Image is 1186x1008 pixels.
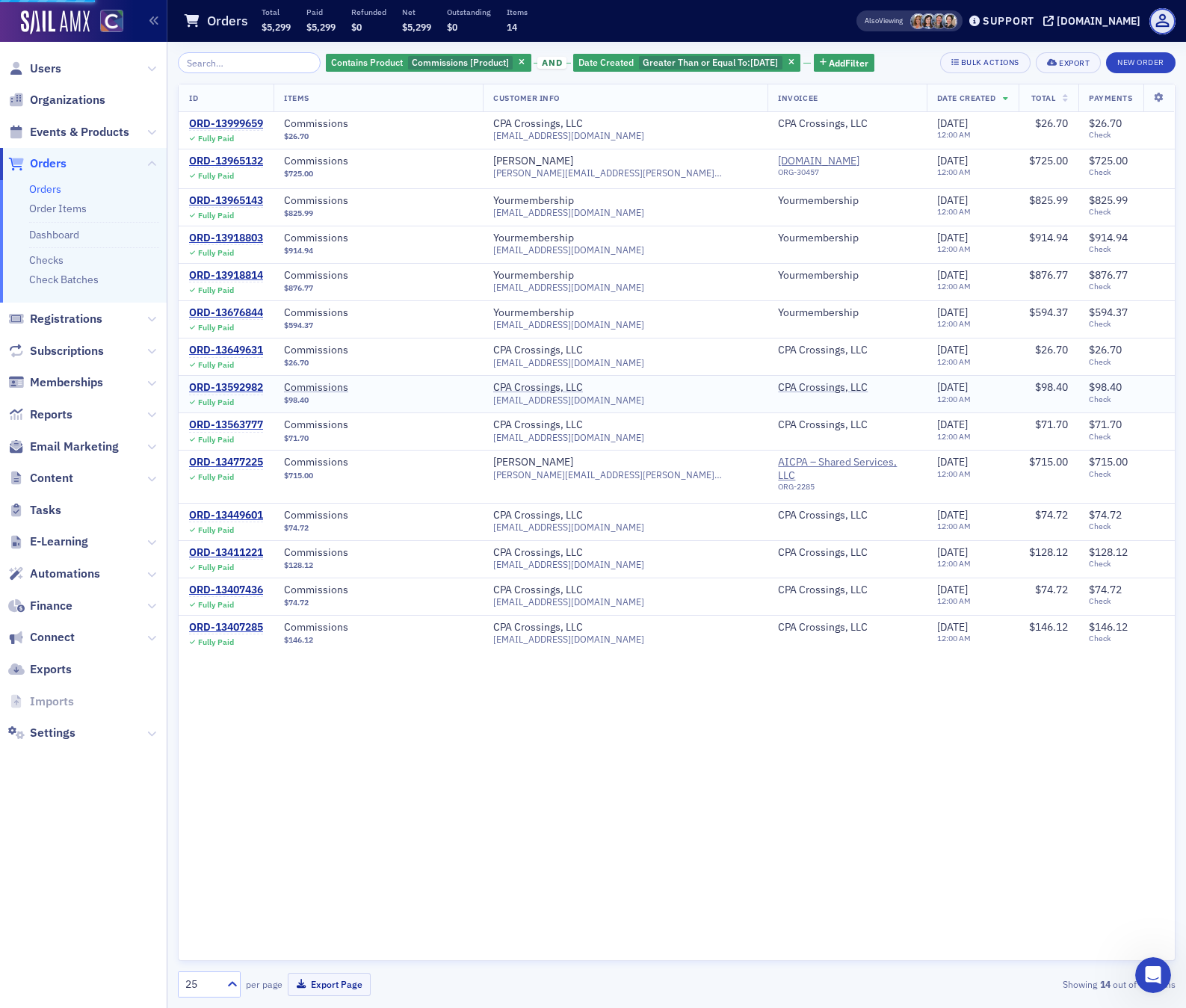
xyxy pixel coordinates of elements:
button: New Order [1106,52,1176,73]
div: Piyali says… [12,24,287,83]
button: Start recording [95,489,107,501]
span: Users [30,61,61,77]
button: Gif picker [47,489,59,501]
span: Payments [1089,93,1132,103]
a: Yourmembership [493,232,574,245]
span: Commissions [Product] [412,56,509,68]
img: SailAMX [100,10,123,33]
a: [PERSON_NAME] [493,456,573,469]
a: Commissions [284,584,472,597]
span: CPA Crossings, LLC [778,117,916,131]
span: [DATE] [937,343,968,356]
a: CPA Crossings, LLC [778,584,868,597]
iframe: Intercom live chat [1135,957,1171,993]
div: ORG-30457 [778,167,914,182]
label: per page [246,977,282,991]
div: ORD-13592982 [189,381,263,395]
span: Imports [30,693,74,710]
a: CPA Crossings, LLC [493,418,583,432]
p: Paid [306,7,336,17]
a: Orders [29,182,61,196]
div: CPA Crossings, LLC [493,381,583,395]
div: Thank you so much [PERSON_NAME]! I appreciate it [66,33,275,62]
span: [EMAIL_ADDRESS][DOMAIN_NAME] [493,244,644,256]
a: Check Batches [29,273,99,286]
span: $825.99 [1029,194,1068,207]
a: Commissions [284,418,472,432]
a: [PERSON_NAME] [493,155,573,168]
a: Commissions [284,456,472,469]
span: Date Created [578,56,634,68]
div: ORD-13477225 [189,456,263,469]
div: Yourmembership [778,306,859,320]
div: CPA Crossings, LLC [493,509,583,522]
span: $876.77 [284,283,313,293]
span: CPA.com [778,155,916,183]
span: [EMAIL_ADDRESS][DOMAIN_NAME] [493,319,644,330]
span: $914.94 [1029,231,1068,244]
span: [PERSON_NAME][EMAIL_ADDRESS][PERSON_NAME][DOMAIN_NAME] [493,167,757,179]
a: Organizations [8,92,105,108]
div: ORD-13407285 [189,621,263,634]
span: Automations [30,566,100,582]
span: [EMAIL_ADDRESS][DOMAIN_NAME] [493,207,644,218]
img: SailAMX [21,10,90,34]
a: Commissions [284,117,472,131]
button: AddFilter [814,54,875,72]
a: ORD-13407436 [189,584,263,597]
span: Yourmembership [778,232,916,245]
span: [DATE] [750,56,778,68]
div: Thank you so much [PERSON_NAME]! I appreciate it [54,24,287,71]
a: link [72,152,90,164]
span: $725.00 [284,169,313,179]
span: Check [1089,167,1164,177]
span: Memberships [30,374,103,391]
div: 5/1/2024 [573,54,800,72]
a: Commissions [284,381,472,395]
div: Thank you, let me know what you find. [12,362,240,395]
a: ORD-13999659 [189,117,263,131]
time: 12:00 AM [937,206,971,217]
span: Total [1031,93,1056,103]
div: CPA Crossings, LLC [493,117,583,131]
a: Yourmembership [778,232,859,245]
span: Check [1089,282,1164,291]
a: Commissions [284,232,472,245]
div: will do for sure! [194,416,275,431]
div: Export [1059,59,1090,67]
a: ORD-13676844 [189,306,263,320]
span: Exports [30,661,72,678]
div: Bulk Actions [961,58,1019,67]
textarea: Message… [13,458,286,483]
span: $914.94 [284,246,313,256]
div: ORD-13918803 [189,232,263,245]
p: Outstanding [447,7,491,17]
span: Profile [1149,8,1176,34]
a: CPA Crossings, LLC [493,546,583,560]
span: Commissions [284,546,472,560]
span: $876.77 [1089,268,1128,282]
span: Yourmembership [778,306,916,320]
span: Commissions [284,344,472,357]
a: ORD-13411221 [189,546,263,560]
div: Yourmembership [493,306,574,320]
div: Thank you, let me know what you find. [24,371,228,386]
div: Aidan says… [12,83,287,274]
span: Viewing [865,16,903,26]
a: Yourmembership [778,194,859,208]
a: Finance [8,598,72,614]
span: $825.99 [1089,194,1128,207]
span: E-Learning [30,534,88,550]
time: 12:00 AM [937,244,971,254]
a: Commissions [284,155,472,168]
span: $725.00 [1089,154,1128,167]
